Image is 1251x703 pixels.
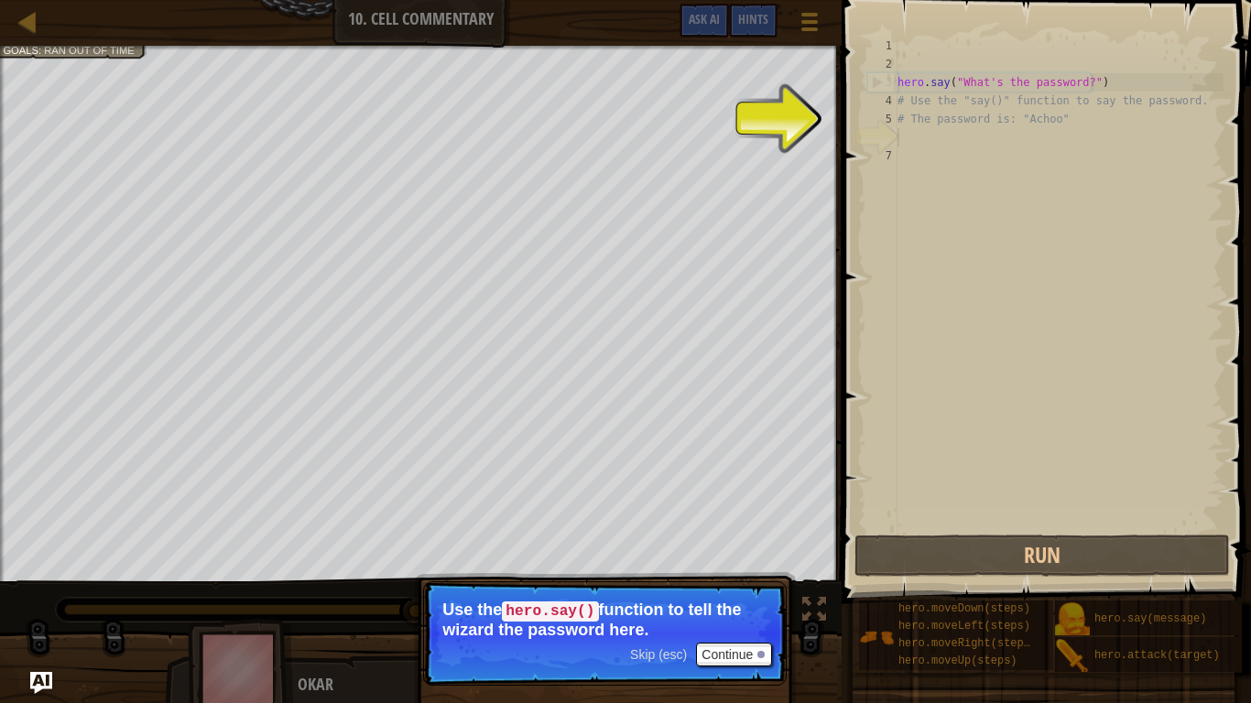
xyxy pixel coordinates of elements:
[867,128,897,146] div: 6
[854,535,1230,577] button: Run
[867,146,897,165] div: 7
[898,637,1037,650] span: hero.moveRight(steps)
[867,92,897,110] div: 4
[680,4,729,38] button: Ask AI
[867,55,897,73] div: 2
[867,37,897,55] div: 1
[867,110,897,128] div: 5
[630,647,687,662] span: Skip (esc)
[859,620,894,654] img: portrait.png
[738,10,768,27] span: Hints
[898,654,1017,667] span: hero.moveUp(steps)
[1094,612,1206,625] span: hero.say(message)
[689,10,720,27] span: Ask AI
[1055,639,1090,674] img: portrait.png
[30,672,52,694] button: Ask AI
[442,600,767,639] p: Use the function to tell the wizard the password here.
[898,602,1030,615] span: hero.moveDown(steps)
[787,4,832,47] button: Show game menu
[868,73,897,92] div: 3
[1055,602,1090,637] img: portrait.png
[1094,649,1220,662] span: hero.attack(target)
[502,601,598,622] code: hero.say()
[898,620,1030,633] span: hero.moveLeft(steps)
[696,643,772,666] button: Continue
